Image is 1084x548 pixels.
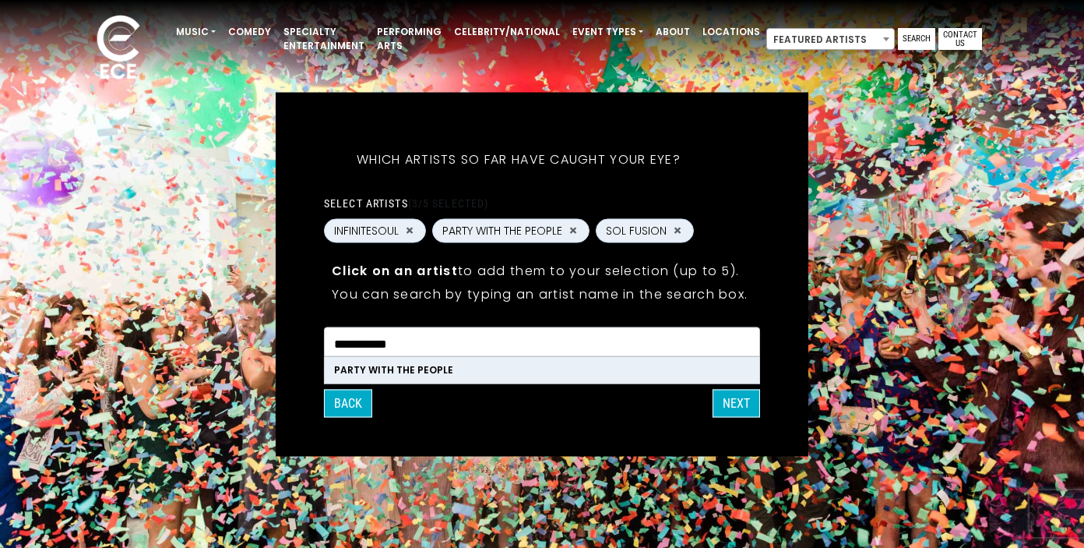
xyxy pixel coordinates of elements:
a: Celebrity/National [448,19,566,45]
strong: Click on an artist [332,261,458,279]
button: Next [713,389,760,417]
a: Contact Us [938,28,982,50]
textarea: Search [334,337,750,351]
span: PARTY WITH THE PEOPLE [442,222,562,239]
li: PARTY WITH THE PEOPLE [325,356,759,383]
a: Performing Arts [371,19,448,59]
a: About [649,19,696,45]
span: Featured Artists [766,28,895,50]
p: You can search by typing an artist name in the search box. [332,284,752,303]
h5: Which artists so far have caught your eye? [324,131,713,187]
span: (3/5 selected) [408,196,489,209]
span: INFINITESOUL [334,222,399,239]
a: Locations [696,19,766,45]
a: Search [898,28,935,50]
label: Select artists [324,196,488,210]
button: Remove INFINITESOUL [403,224,416,238]
a: Music [170,19,222,45]
p: to add them to your selection (up to 5). [332,260,752,280]
button: Remove PARTY WITH THE PEOPLE [567,224,579,238]
a: Event Types [566,19,649,45]
span: Featured Artists [767,29,894,51]
button: Back [324,389,372,417]
a: Specialty Entertainment [277,19,371,59]
button: Remove SOL FUSION [671,224,684,238]
img: ece_new_logo_whitev2-1.png [79,11,157,87]
a: Comedy [222,19,277,45]
span: SOL FUSION [606,222,667,239]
